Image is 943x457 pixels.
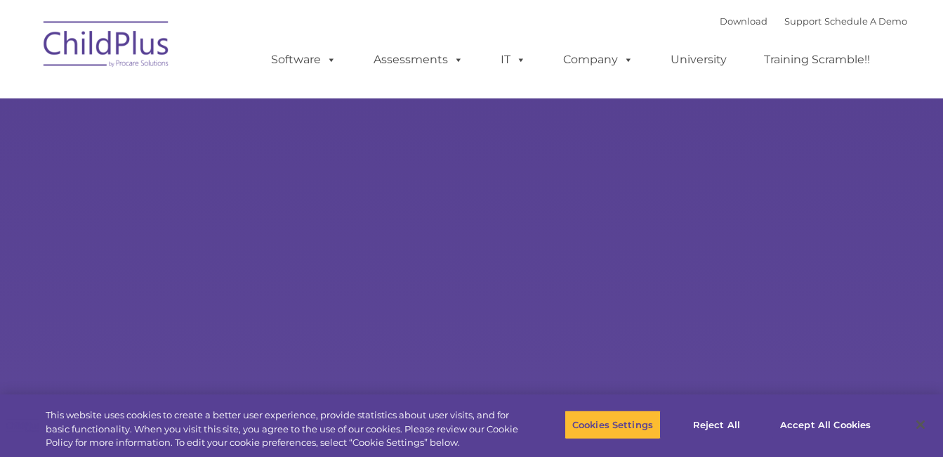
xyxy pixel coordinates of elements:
font: IT [501,53,510,66]
font: Company [563,53,618,66]
a: Support [784,15,822,27]
a: Company [549,46,647,74]
a: IT [487,46,540,74]
a: University [657,46,741,74]
font: Assessments [374,53,448,66]
button: Close [905,409,936,440]
button: Accept All Cookies [772,410,878,439]
a: Download [720,15,767,27]
a: Schedule A Demo [824,15,907,27]
div: This website uses cookies to create a better user experience, provide statistics about user visit... [46,408,519,450]
button: Cookies Settings [565,410,661,439]
font: Software [271,53,321,66]
img: ChildPlus by Procare Solutions [37,11,177,82]
font: | [720,15,907,27]
a: Software [257,46,350,74]
button: Reject All [673,410,760,439]
a: Assessments [360,46,477,74]
a: Training Scramble!! [750,46,884,74]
